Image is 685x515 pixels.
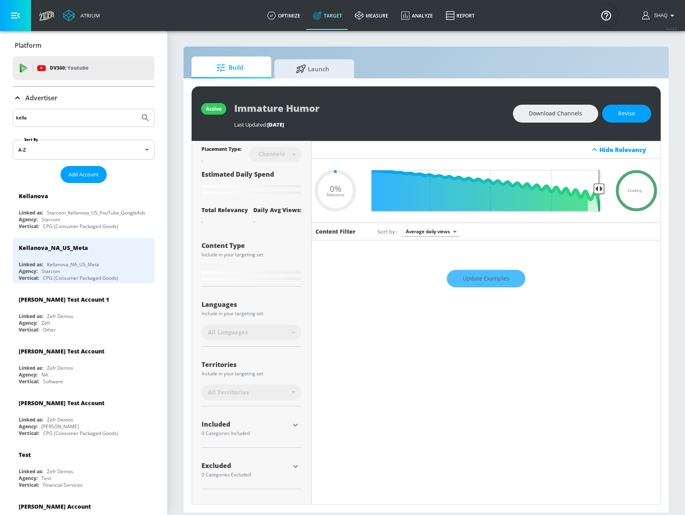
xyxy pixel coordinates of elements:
div: Hide Relevancy [311,141,660,159]
div: All Languages [202,324,301,340]
div: Vertical: [19,223,39,230]
div: Vertical: [19,326,39,333]
button: Submit Search [137,109,154,127]
div: Linked as: [19,209,43,216]
div: Kellanova_NA_US_Meta [19,244,88,252]
div: Include in your targeting set [202,371,301,376]
a: Target [307,1,348,30]
span: v 4.24.0 [666,26,677,31]
div: Zefr Demos [47,416,73,423]
div: Vertical: [19,482,39,488]
button: Open Resource Center [595,4,617,26]
span: Build [200,58,260,77]
div: Linked as: [19,365,43,371]
span: Launch [282,59,343,78]
span: Estimated Daily Spend [202,170,274,179]
div: Vertical: [19,275,39,281]
div: [PERSON_NAME] Test Account 1Linked as:Zefr DemosAgency:ZefrVertical:Other [13,290,155,335]
div: Channels [254,150,289,157]
div: 0 Categories Included [202,431,290,436]
div: KellanovaLinked as:Starcom_Kellanova_US_YouTube_GoogleAdsAgency:StarcomVertical:CPG (Consumer Pac... [13,186,155,232]
div: Hide Relevancy [599,146,656,154]
div: All Territories [202,384,301,400]
div: [PERSON_NAME] Account [19,503,91,510]
div: Linked as: [19,416,43,423]
span: All Territories [208,388,249,396]
div: Starcom_Kellanova_US_YouTube_GoogleAds [47,209,145,216]
div: CPG (Consumer Packaged Goods) [43,223,118,230]
span: Revise [618,109,635,119]
div: Starcom [41,216,60,223]
div: Zefr Demos [47,468,73,475]
div: Agency: [19,320,37,326]
button: Revise [602,105,651,123]
div: Linked as: [19,313,43,320]
div: Starcom [41,268,60,275]
div: Kellanova [19,192,48,200]
div: Placement Type: [202,146,241,154]
p: Platform [15,41,41,50]
div: active [206,105,221,112]
a: optimize [261,1,307,30]
div: Vertical: [19,378,39,385]
div: Kellanova_NA_US_MetaLinked as:Kellanova_NA_US_MetaAgency:StarcomVertical:CPG (Consumer Packaged G... [13,238,155,283]
div: Zefr Demos [47,313,73,320]
span: Download Channels [529,109,582,119]
div: Zefr [41,320,51,326]
div: [PERSON_NAME] Test AccountLinked as:Zefr DemosAgency:NAVertical:Software [13,341,155,387]
div: Excluded [202,462,290,469]
div: Content Type [202,242,301,249]
button: Shaq [642,11,677,20]
div: [PERSON_NAME] Test AccountLinked as:Zefr DemosAgency:[PERSON_NAME]Vertical:CPG (Consumer Packaged... [13,393,155,439]
a: Report [439,1,481,30]
div: [PERSON_NAME] Test Account [19,399,104,407]
div: Linked as: [19,468,43,475]
a: Analyze [395,1,439,30]
span: login as: shaquille.huang@zefr.com [651,13,667,18]
div: Software [43,378,63,385]
span: Loading... [628,189,645,193]
p: DV360: [50,64,88,72]
div: Other [43,326,56,333]
span: Add Account [68,170,99,179]
div: Advertiser [13,87,155,109]
div: Territories [202,361,301,368]
div: A-Z [13,140,155,160]
span: Relevance [327,193,344,197]
div: Platform [13,34,155,57]
div: Included [202,421,290,427]
p: Advertiser [25,94,57,102]
input: Search by name [16,113,137,123]
div: Zefr Demos [47,365,73,371]
span: Sort by [378,228,398,235]
input: Final Threshold [367,170,605,212]
div: Test [19,451,31,458]
div: Include in your targeting set [202,311,301,316]
div: Include in your targeting set [202,252,301,257]
button: Download Channels [513,105,598,123]
span: 0% [330,185,341,193]
div: Languages [202,301,301,308]
div: Vertical: [19,430,39,437]
div: [PERSON_NAME] [41,423,79,430]
div: TestLinked as:Zefr DemosAgency:TestVertical:Financial Services [13,445,155,490]
div: DV360: Youtube [13,56,155,80]
div: Estimated Daily Spend [202,170,301,197]
label: Sort By [23,137,40,142]
div: Agency: [19,371,37,378]
h6: Content Filter [315,228,356,235]
div: Total Relevancy [202,206,248,214]
div: NA [41,371,48,378]
div: Kellanova_NA_US_Meta [47,261,99,268]
span: All Languages [208,328,248,336]
div: Agency: [19,423,37,430]
div: Linked as: [19,261,43,268]
div: Test [41,475,51,482]
p: Youtube [67,64,88,72]
div: [PERSON_NAME] Test Account 1 [19,296,109,303]
span: [DATE] [267,121,284,128]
